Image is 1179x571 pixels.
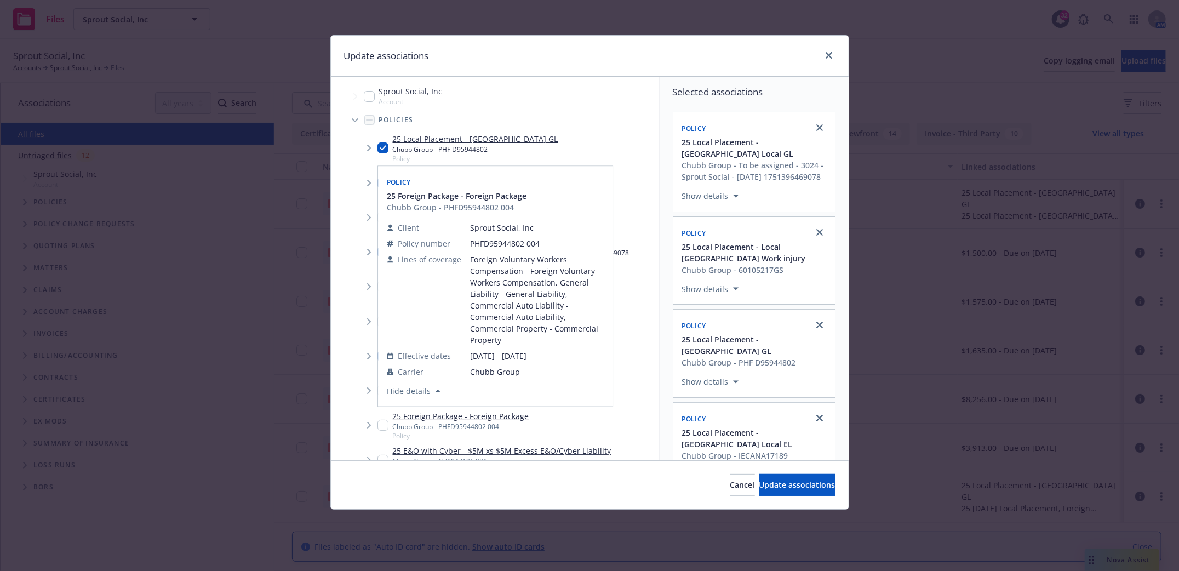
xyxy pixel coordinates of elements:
[682,321,706,330] span: Policy
[398,366,423,378] span: Carrier
[813,412,826,425] a: close
[387,178,411,187] span: Policy
[730,474,755,496] button: Cancel
[398,254,461,265] span: Lines of coverage
[382,385,445,398] button: Hide details
[470,254,604,346] span: Foreign Voluntary Workers Compensation - Foreign Voluntary Workers Compensation, General Liabilit...
[813,318,826,332] a: close
[393,145,558,154] div: Chubb Group - PHF D95944802
[393,431,529,441] span: Policy
[682,334,828,357] button: 25 Local Placement - [GEOGRAPHIC_DATA] GL
[387,202,526,213] div: Chubb Group - PHFD95944802 004
[344,49,429,63] h1: Update associations
[759,479,835,490] span: Update associations
[682,427,828,450] button: 25 Local Placement - [GEOGRAPHIC_DATA] Local EL
[470,366,604,378] span: Chubb Group
[682,264,828,276] div: Chubb Group - 60105217GS
[822,49,835,62] a: close
[393,445,611,456] a: 25 E&O with Cyber - $5M xs $5M Excess E&O/Cyber Liability
[759,474,835,496] button: Update associations
[393,154,558,163] span: Policy
[682,241,828,264] button: 25 Local Placement - Local [GEOGRAPHIC_DATA] Work injury
[678,282,743,295] button: Show details
[813,121,826,134] a: close
[730,479,755,490] span: Cancel
[393,456,611,466] div: Chubb Group - G71847196 001
[470,238,604,249] span: PHFD95944802 004
[682,159,828,182] div: Chubb Group - To be assigned - 3024 - Sprout Social - [DATE] 1751396469078
[682,229,706,238] span: Policy
[379,85,443,97] span: Sprout Social, Inc
[398,238,450,249] span: Policy number
[393,133,558,145] a: 25 Local Placement - [GEOGRAPHIC_DATA] GL
[393,410,529,422] a: 25 Foreign Package - Foreign Package
[682,357,828,368] div: Chubb Group - PHF D95944802
[682,414,706,424] span: Policy
[387,190,526,202] button: 25 Foreign Package - Foreign Package
[682,136,828,159] button: 25 Local Placement - [GEOGRAPHIC_DATA] Local GL
[398,222,419,233] span: Client
[678,375,743,389] button: Show details
[673,85,835,99] span: Selected associations
[398,350,451,362] span: Effective dates
[813,226,826,239] a: close
[393,422,529,431] div: Chubb Group - PHFD95944802 004
[470,350,604,362] span: [DATE] - [DATE]
[379,117,414,123] span: Policies
[379,97,443,106] span: Account
[678,190,743,203] button: Show details
[682,124,706,133] span: Policy
[470,222,604,233] span: Sprout Social, Inc
[682,450,828,461] div: Chubb Group - IECANA17189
